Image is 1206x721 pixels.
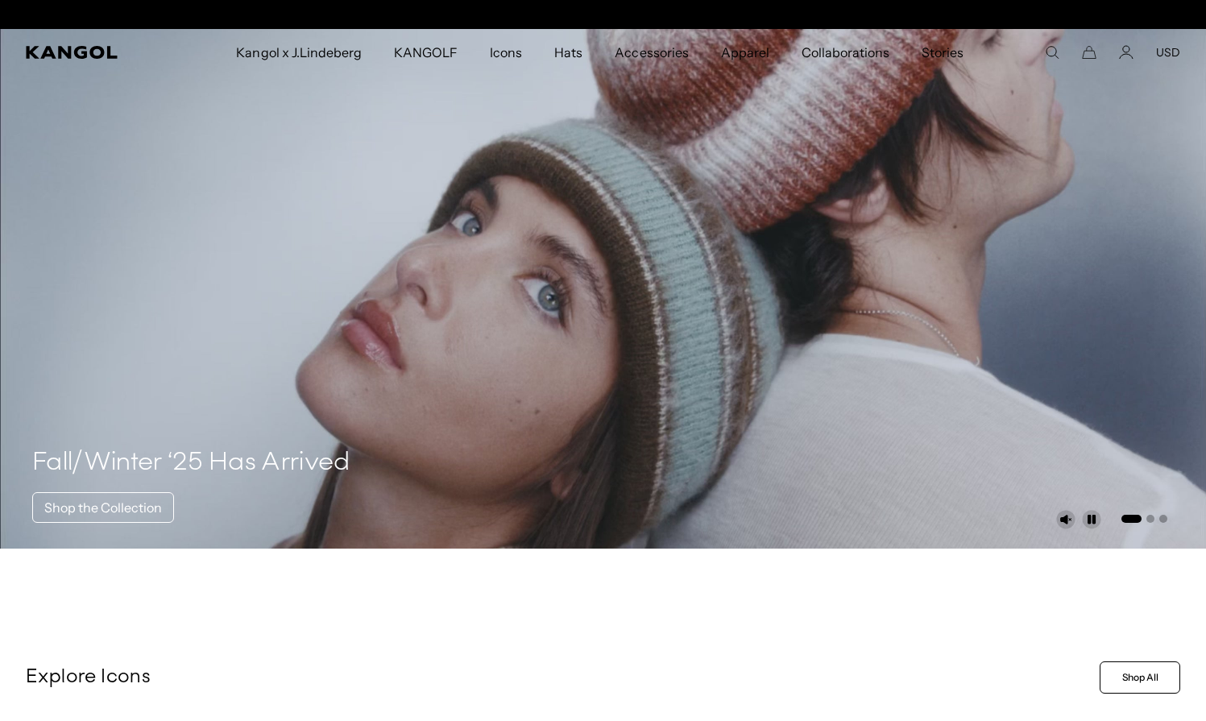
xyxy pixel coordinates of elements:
summary: Search here [1045,45,1059,60]
span: Kangol x J.Lindeberg [236,29,362,76]
button: Go to slide 1 [1121,515,1142,523]
button: Cart [1082,45,1096,60]
span: Hats [554,29,582,76]
a: Shop the Collection [32,492,174,523]
button: USD [1156,45,1180,60]
a: Shop All [1100,661,1180,694]
a: Apparel [705,29,785,76]
span: KANGOLF [394,29,458,76]
span: Collaborations [802,29,889,76]
a: Icons [474,29,538,76]
span: Accessories [615,29,688,76]
div: Announcement [437,8,769,21]
a: Hats [538,29,599,76]
button: Unmute [1056,510,1075,529]
span: Stories [922,29,964,76]
a: Stories [906,29,980,76]
div: 1 of 2 [437,8,769,21]
button: Go to slide 2 [1146,515,1154,523]
ul: Select a slide to show [1120,512,1167,524]
a: Collaborations [785,29,906,76]
button: Go to slide 3 [1159,515,1167,523]
a: Account [1119,45,1133,60]
slideshow-component: Announcement bar [437,8,769,21]
a: Kangol [26,46,155,59]
a: Accessories [599,29,704,76]
button: Pause [1082,510,1101,529]
span: Icons [490,29,522,76]
h4: Fall/Winter ‘25 Has Arrived [32,447,350,479]
a: KANGOLF [378,29,474,76]
span: Apparel [721,29,769,76]
p: Explore Icons [26,665,1093,690]
a: Kangol x J.Lindeberg [220,29,378,76]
